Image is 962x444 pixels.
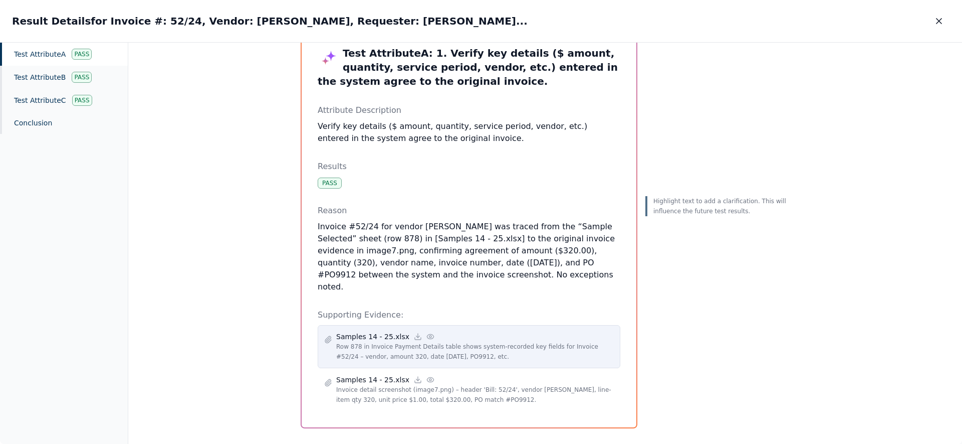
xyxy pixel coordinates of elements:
[318,205,620,217] p: Reason
[336,375,409,385] p: Samples 14 - 25.xlsx
[413,332,422,341] a: Download file
[12,14,528,28] h2: Result Details for Invoice #: 52/24, Vendor: [PERSON_NAME], Requester: [PERSON_NAME]...
[413,375,422,384] a: Download file
[318,46,620,88] h3: Test Attribute A : 1. Verify key details ($ amount, quantity, service period, vendor, etc.) enter...
[336,385,614,405] p: Invoice detail screenshot (image7.png) – header 'Bill: 52/24', vendor [PERSON_NAME], line-item qt...
[72,49,92,60] div: Pass
[318,120,620,144] li: Verify key details ($ amount, quantity, service period, vendor, etc.) entered in the system agree...
[72,95,92,106] div: Pass
[318,309,620,321] p: Supporting Evidence:
[653,196,790,216] p: Highlight text to add a clarification. This will influence the future test results.
[318,161,620,173] p: Results
[318,104,620,116] p: Attribute Description
[318,221,620,293] p: Invoice #52/24 for vendor [PERSON_NAME] was traced from the “Sample Selected” sheet (row 878) in ...
[336,332,409,342] p: Samples 14 - 25.xlsx
[336,342,614,362] p: Row 878 in Invoice Payment Details table shows system-recorded key fields for Invoice #52/24 – ve...
[318,178,342,189] div: Pass
[72,72,92,83] div: Pass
